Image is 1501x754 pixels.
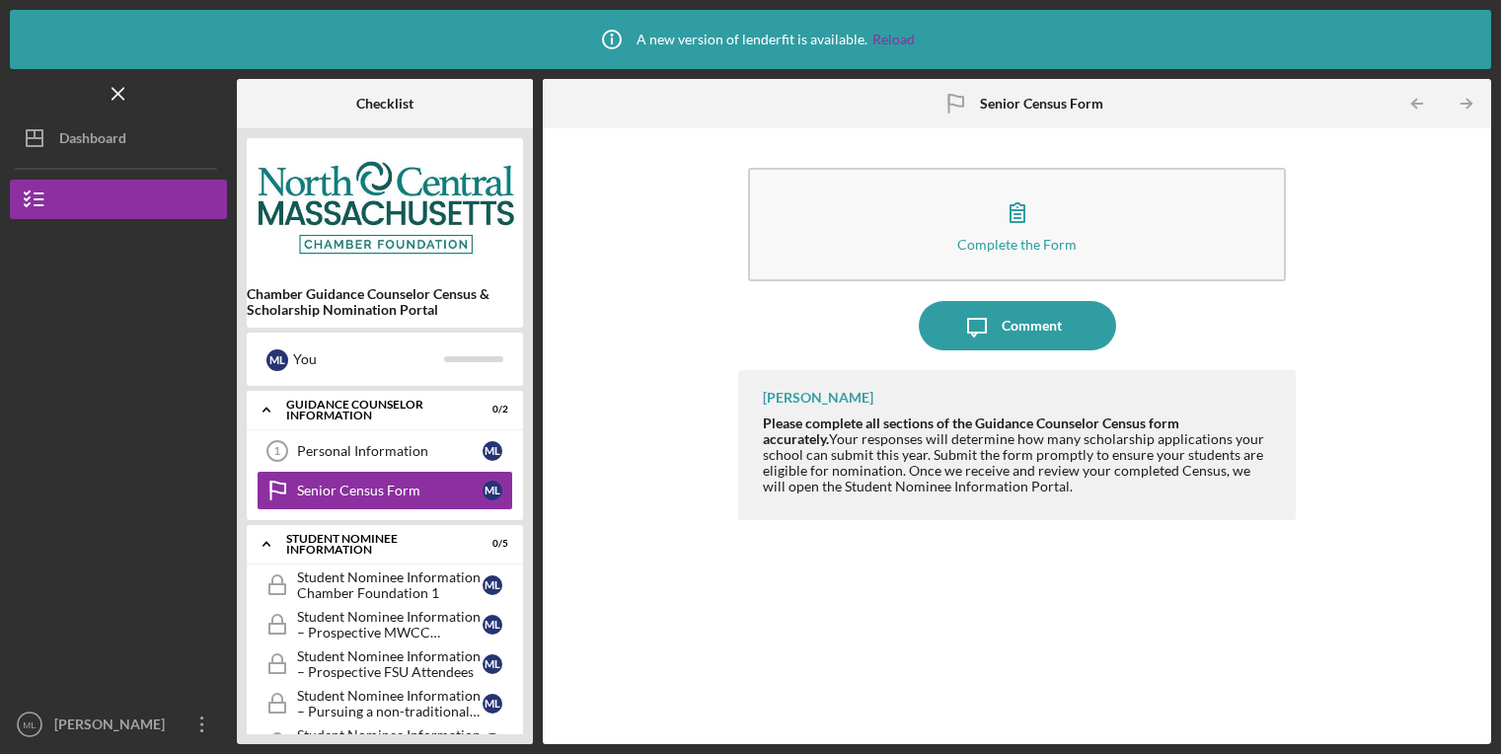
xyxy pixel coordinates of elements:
div: [PERSON_NAME] [763,390,873,406]
button: ML[PERSON_NAME] [10,705,227,744]
div: M L [483,575,502,595]
button: Complete the Form [748,168,1286,281]
button: Dashboard [10,118,227,158]
div: M L [483,441,502,461]
b: Checklist [356,96,413,112]
div: Student Nominee Information [286,533,459,556]
a: Reload [872,32,915,47]
div: Student Nominee Information – Prospective MWCC Attendees [297,609,483,641]
div: M L [483,733,502,753]
div: You [293,342,444,376]
div: [PERSON_NAME] [49,705,178,749]
div: 0 / 2 [473,404,508,415]
img: Product logo [247,148,523,266]
div: M L [483,481,502,500]
button: Comment [919,301,1116,350]
a: 1Personal InformationML [257,431,513,471]
tspan: 1 [274,445,280,457]
div: Complete the Form [957,237,1077,252]
b: Senior Census Form [980,96,1103,112]
div: A new version of lenderfit is available. [587,15,915,64]
div: Student Nominee Information Chamber Foundation 1 [297,569,483,601]
div: M L [483,694,502,714]
strong: Please complete all sections of the Guidance Counselor Census form accurately. [763,415,1179,447]
div: Dashboard [59,118,126,163]
div: Comment [1002,301,1062,350]
div: 0 / 5 [473,538,508,550]
div: Senior Census Form [297,483,483,498]
a: Senior Census FormML [257,471,513,510]
div: M L [266,349,288,371]
div: Student Nominee Information – Pursuing a non-traditional career [297,688,483,719]
a: Student Nominee Information – Prospective MWCC AttendeesML [257,605,513,644]
a: Student Nominee Information – Prospective FSU AttendeesML [257,644,513,684]
div: M L [483,654,502,674]
b: Chamber Guidance Counselor Census & Scholarship Nomination Portal [247,286,523,318]
div: Personal Information [297,443,483,459]
div: Guidance Counselor Information [286,399,459,421]
a: Student Nominee Information – Pursuing a non-traditional careerML [257,684,513,723]
div: Student Nominee Information – Prospective FSU Attendees [297,648,483,680]
div: Your responses will determine how many scholarship applications your school can submit this year.... [763,415,1276,494]
div: M L [483,615,502,635]
a: Student Nominee Information Chamber Foundation 1ML [257,565,513,605]
text: ML [23,719,37,730]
